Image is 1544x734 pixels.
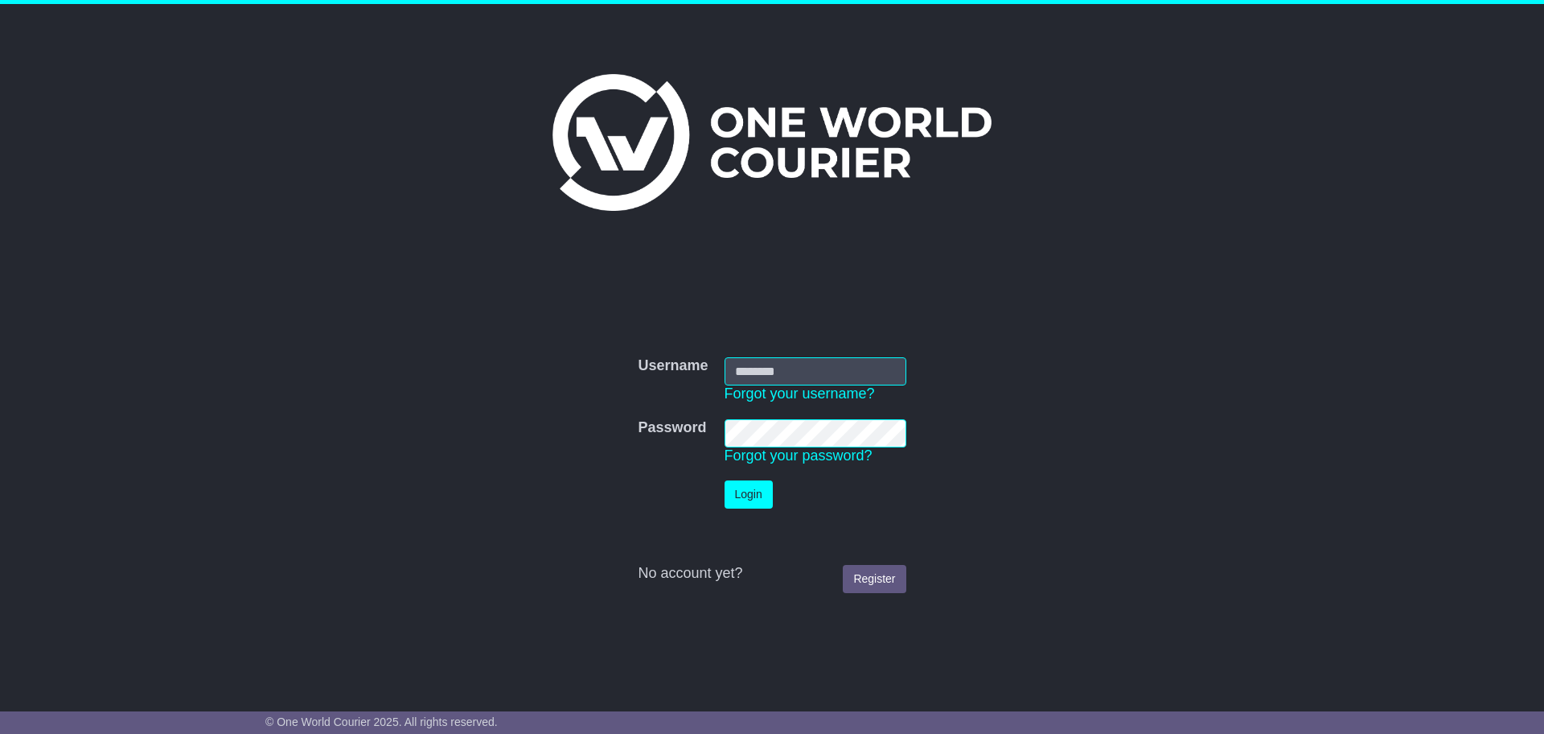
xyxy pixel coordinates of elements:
label: Username [638,357,708,375]
img: One World [552,74,992,211]
span: © One World Courier 2025. All rights reserved. [265,715,498,728]
div: No account yet? [638,565,905,583]
a: Forgot your password? [725,447,873,464]
a: Register [843,565,905,593]
a: Forgot your username? [725,386,875,402]
label: Password [638,419,706,437]
button: Login [725,480,773,509]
